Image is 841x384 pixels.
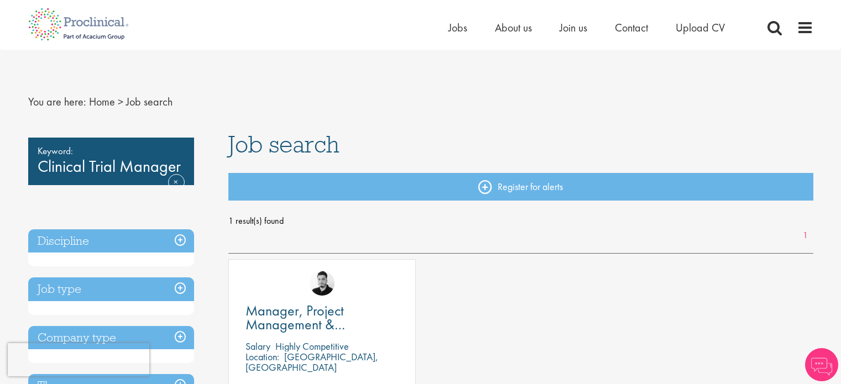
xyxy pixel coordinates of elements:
span: Job search [228,129,339,159]
span: 1 result(s) found [228,213,813,229]
span: > [118,94,123,109]
a: Remove [168,174,185,206]
p: [GEOGRAPHIC_DATA], [GEOGRAPHIC_DATA] [245,350,378,374]
span: Job search [126,94,173,109]
h3: Discipline [28,229,194,253]
span: Location: [245,350,279,363]
a: Upload CV [676,20,725,35]
a: About us [495,20,532,35]
div: Clinical Trial Manager [28,138,194,185]
iframe: reCAPTCHA [8,343,149,376]
a: Join us [560,20,587,35]
a: breadcrumb link [89,94,115,109]
span: Manager, Project Management & Operational Delivery [245,301,364,348]
a: Contact [615,20,648,35]
p: Highly Competitive [275,340,349,353]
span: Keyword: [38,143,185,159]
h3: Company type [28,326,194,350]
a: Jobs [448,20,467,35]
a: 1 [797,229,813,242]
span: Salary [245,340,270,353]
a: Manager, Project Management & Operational Delivery [245,304,399,332]
h3: Job type [28,277,194,301]
span: You are here: [28,94,86,109]
img: Anderson Maldonado [310,271,335,296]
a: Register for alerts [228,173,813,201]
img: Chatbot [805,348,838,381]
